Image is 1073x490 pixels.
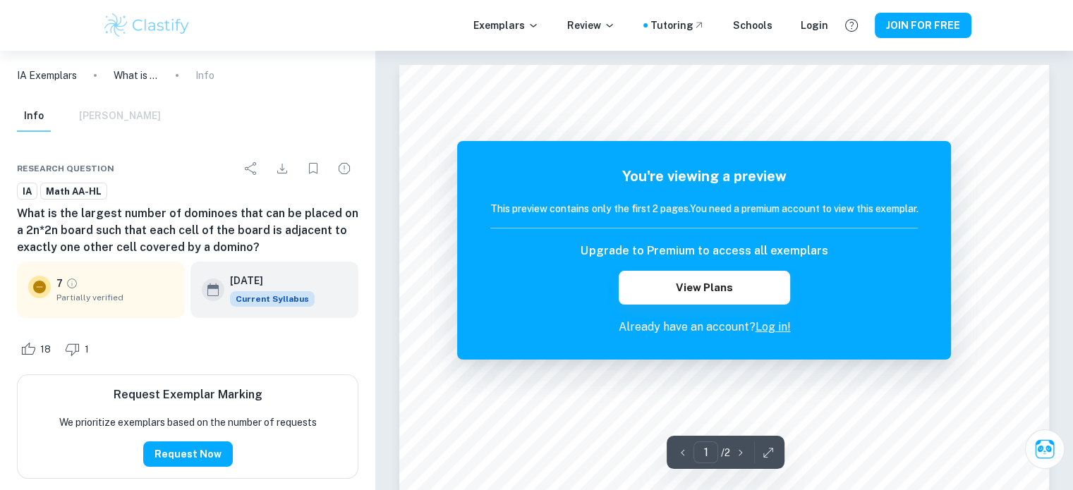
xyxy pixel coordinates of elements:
p: 7 [56,276,63,291]
h6: Request Exemplar Marking [114,386,262,403]
a: Log in! [755,320,790,333]
div: Report issue [330,154,358,183]
button: Help and Feedback [839,13,863,37]
span: Research question [17,162,114,175]
p: What is the largest number of dominoes that can be placed on a 2n*2n board such that each cell of... [114,68,159,83]
div: This exemplar is based on the current syllabus. Feel free to refer to it for inspiration/ideas wh... [230,291,315,307]
a: Tutoring [650,18,705,33]
p: Review [567,18,615,33]
button: JOIN FOR FREE [875,13,971,38]
h6: What is the largest number of dominoes that can be placed on a 2n*2n board such that each cell of... [17,205,358,256]
span: IA [18,185,37,199]
span: 18 [32,343,59,357]
button: View Plans [619,271,789,305]
button: Ask Clai [1025,429,1065,469]
button: Info [17,101,51,132]
p: Exemplars [473,18,539,33]
h6: This preview contains only the first 2 pages. You need a premium account to view this exemplar. [490,201,918,216]
a: Math AA-HL [40,183,107,200]
a: Login [801,18,828,33]
img: Clastify logo [102,11,192,39]
a: Schools [733,18,772,33]
div: Share [237,154,265,183]
a: IA Exemplars [17,68,77,83]
span: 1 [77,343,97,357]
p: Already have an account? [490,319,918,336]
h6: Upgrade to Premium to access all exemplars [581,243,828,259]
h6: [DATE] [230,273,303,288]
p: We prioritize exemplars based on the number of requests [59,415,317,430]
div: Download [268,154,296,183]
h5: You're viewing a preview [490,166,918,187]
div: Bookmark [299,154,327,183]
div: Dislike [61,338,97,360]
a: Grade partially verified [66,277,78,290]
p: / 2 [721,445,730,460]
a: IA [17,183,37,200]
button: Request Now [143,441,233,467]
div: Like [17,338,59,360]
span: Partially verified [56,291,174,304]
span: Current Syllabus [230,291,315,307]
p: Info [195,68,214,83]
span: Math AA-HL [41,185,107,199]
